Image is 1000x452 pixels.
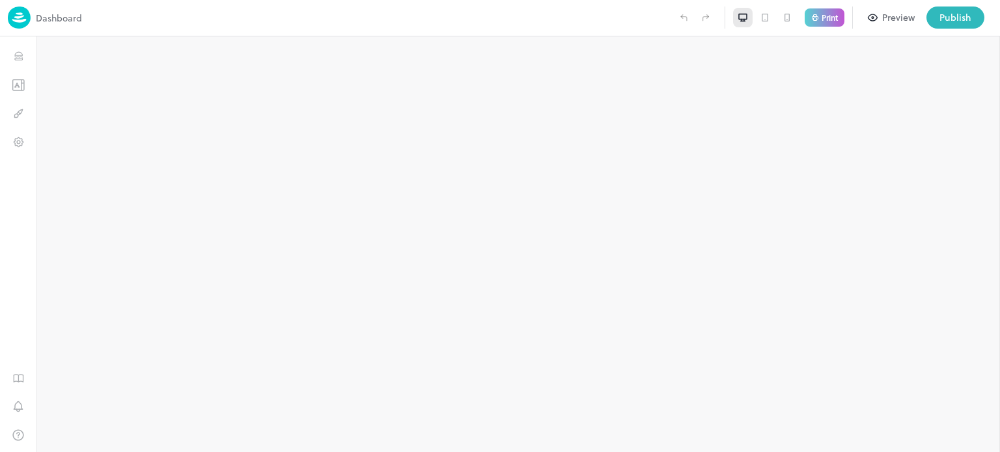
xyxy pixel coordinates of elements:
[695,7,717,29] label: Redo (Ctrl + Y)
[8,7,31,29] img: logo-86c26b7e.jpg
[861,7,923,29] button: Preview
[939,10,971,25] div: Publish
[36,11,82,25] p: Dashboard
[926,7,984,29] button: Publish
[882,10,915,25] div: Preview
[673,7,695,29] label: Undo (Ctrl + Z)
[822,14,838,21] p: Print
